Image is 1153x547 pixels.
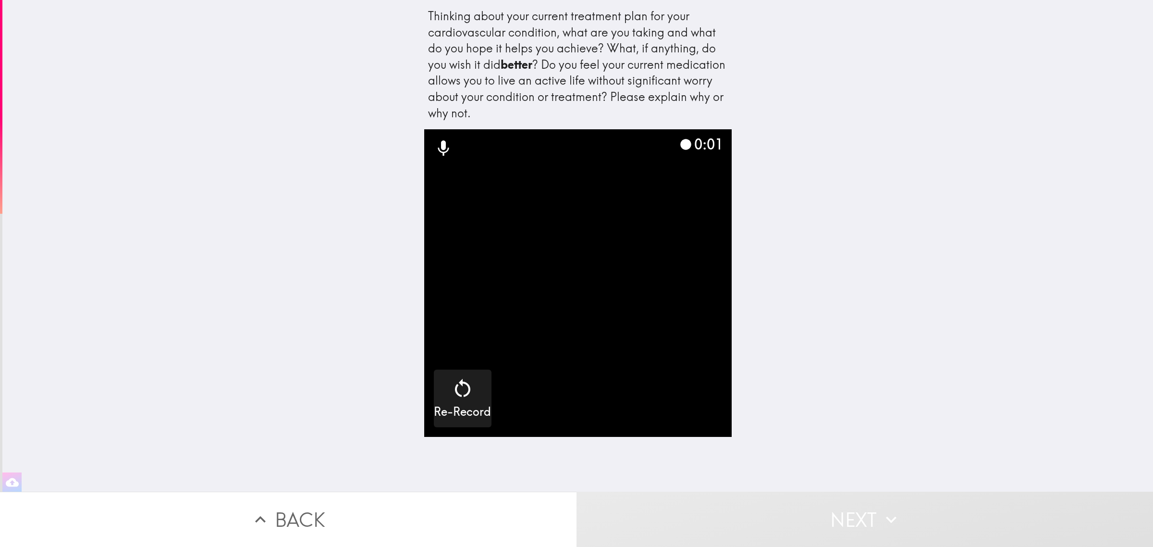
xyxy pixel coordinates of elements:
[434,370,491,427] button: Re-Record
[679,134,723,154] div: 0:01
[434,404,491,420] h5: Re-Record
[428,8,728,121] div: Thinking about your current treatment plan for your cardiovascular condition, what are you taking...
[501,57,532,72] b: better
[576,492,1153,547] button: Next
